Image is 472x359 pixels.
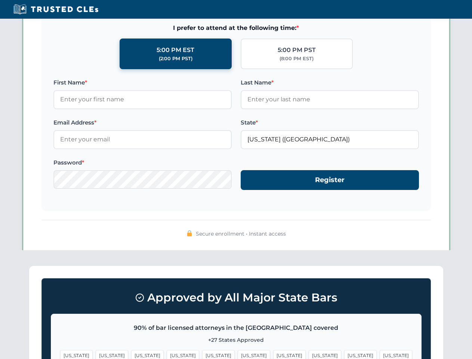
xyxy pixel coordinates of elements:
[53,158,232,167] label: Password
[53,130,232,149] input: Enter your email
[53,118,232,127] label: Email Address
[51,288,422,308] h3: Approved by All Major State Bars
[241,130,419,149] input: Florida (FL)
[241,90,419,109] input: Enter your last name
[196,230,286,238] span: Secure enrollment • Instant access
[241,118,419,127] label: State
[60,336,412,344] p: +27 States Approved
[280,55,314,62] div: (8:00 PM EST)
[60,323,412,333] p: 90% of bar licensed attorneys in the [GEOGRAPHIC_DATA] covered
[159,55,192,62] div: (2:00 PM PST)
[53,23,419,33] span: I prefer to attend at the following time:
[278,45,316,55] div: 5:00 PM PST
[157,45,194,55] div: 5:00 PM EST
[241,170,419,190] button: Register
[186,230,192,236] img: 🔒
[11,4,101,15] img: Trusted CLEs
[241,78,419,87] label: Last Name
[53,78,232,87] label: First Name
[53,90,232,109] input: Enter your first name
